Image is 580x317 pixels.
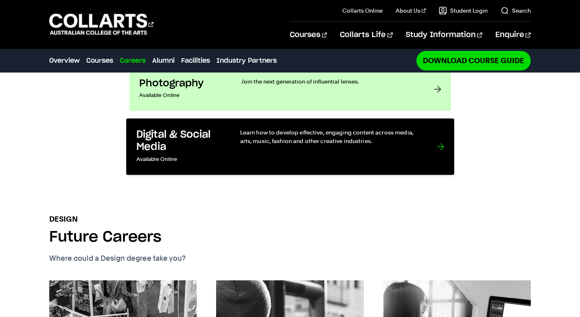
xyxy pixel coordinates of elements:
a: Photography Available Online Join the next generation of influential lenses. [129,68,451,111]
a: Student Login [439,7,488,15]
a: Collarts Online [342,7,383,15]
div: Go to homepage [49,13,153,36]
a: Download Course Guide [416,51,531,70]
a: Courses [290,22,327,48]
a: Alumni [152,56,175,66]
h3: Photography [139,77,225,90]
p: Learn how to develop effective, engaging content across media, arts, music, fashion and other cre... [240,128,420,145]
a: About Us [396,7,426,15]
a: Collarts Life [340,22,392,48]
a: Digital & Social Media Available Online Learn how to develop effective, engaging content across m... [126,118,454,175]
a: Overview [49,56,80,66]
a: Careers [120,56,146,66]
a: Facilities [181,56,210,66]
a: Search [501,7,531,15]
h3: Digital & Social Media [136,128,223,153]
h2: Future Careers [49,228,162,246]
p: Join the next generation of influential lenses. [241,77,418,86]
p: Where could a Design degree take you? [49,253,222,264]
a: Enquire [495,22,531,48]
p: Available Online [136,153,223,165]
p: Available Online [139,90,225,101]
a: Study Information [406,22,482,48]
a: Industry Partners [217,56,277,66]
a: Courses [86,56,113,66]
p: Design [49,214,78,225]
